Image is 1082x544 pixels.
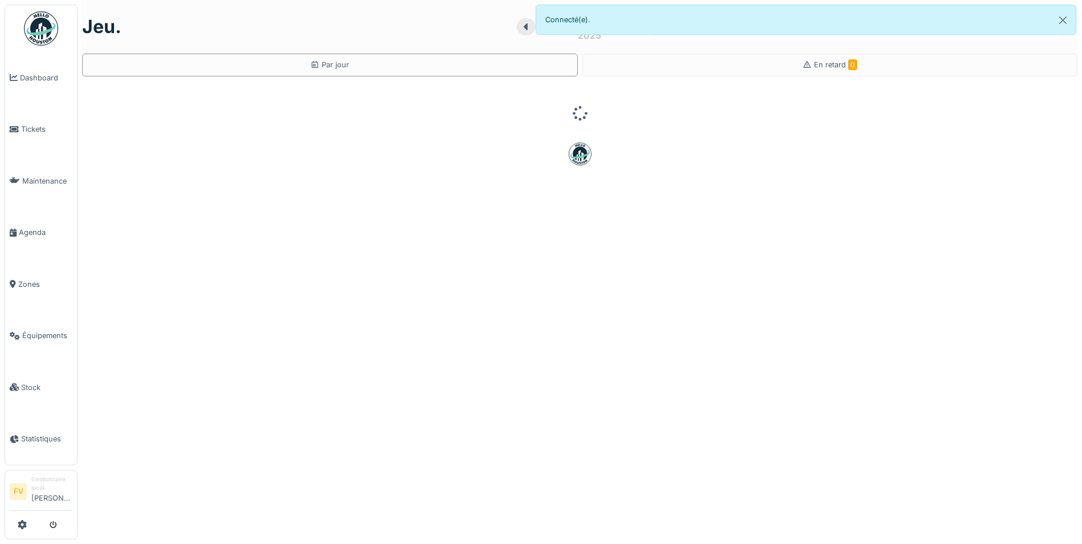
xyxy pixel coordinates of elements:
li: FV [10,483,27,500]
div: 2025 [578,29,601,42]
img: Badge_color-CXgf-gQk.svg [24,11,58,46]
li: [PERSON_NAME] [31,475,72,508]
img: badge-BVDL4wpA.svg [569,143,591,165]
span: Maintenance [22,176,72,186]
span: 0 [848,59,857,70]
a: Zones [5,258,77,310]
button: Close [1050,5,1076,35]
span: Agenda [19,227,72,238]
a: Stock [5,362,77,413]
span: Dashboard [20,72,72,83]
span: En retard [814,60,857,69]
span: Équipements [22,330,72,341]
div: Par jour [310,59,349,70]
a: FV Gestionnaire local[PERSON_NAME] [10,475,72,511]
span: Statistiques [21,433,72,444]
span: Zones [18,279,72,290]
span: Stock [21,382,72,393]
h1: jeu. [82,16,121,38]
a: Agenda [5,207,77,259]
a: Statistiques [5,413,77,465]
span: Tickets [21,124,72,135]
div: Gestionnaire local [31,475,72,493]
div: Connecté(e). [536,5,1077,35]
a: Tickets [5,104,77,156]
a: Maintenance [5,155,77,207]
a: Équipements [5,310,77,362]
a: Dashboard [5,52,77,104]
